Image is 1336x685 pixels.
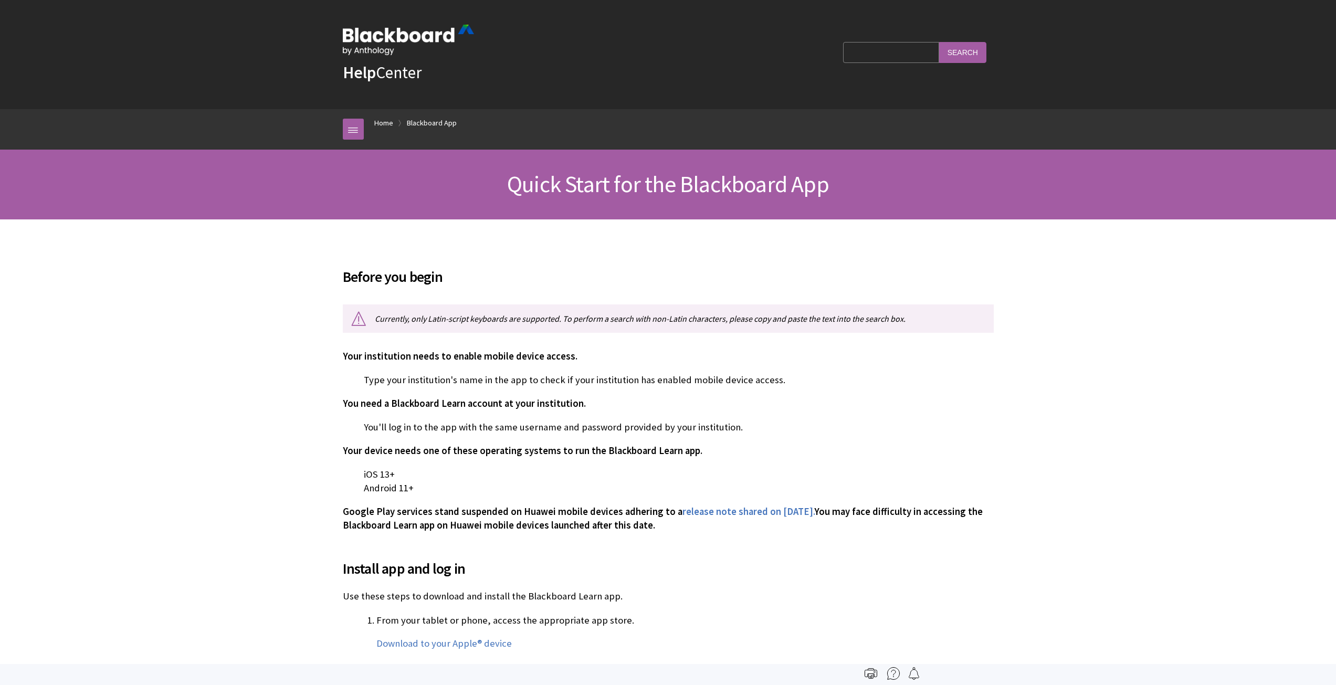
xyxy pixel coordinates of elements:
[343,62,376,83] strong: Help
[343,468,994,495] p: iOS 13+ Android 11+
[887,667,900,680] img: More help
[343,350,577,362] span: Your institution needs to enable mobile device access.
[343,304,994,333] p: Currently, only Latin-script keyboards are supported. To perform a search with non-Latin characte...
[376,614,994,627] p: From your tablet or phone, access the appropriate app store.
[343,397,586,409] span: You need a Blackboard Learn account at your institution.
[376,637,512,650] a: Download to your Apple® device
[343,505,983,531] span: You may face difficulty in accessing the Blackboard Learn app on Huawei mobile devices launched a...
[343,62,422,83] a: HelpCenter
[682,505,814,518] span: release note shared on [DATE].
[343,25,474,55] img: Blackboard by Anthology
[343,373,994,387] p: Type your institution's name in the app to check if your institution has enabled mobile device ac...
[343,589,994,603] p: Use these steps to download and install the Blackboard Learn app.
[343,445,702,457] span: Your device needs one of these operating systems to run the Blackboard Learn app.
[374,117,393,130] a: Home
[865,667,877,680] img: Print
[343,420,994,434] p: You'll log in to the app with the same username and password provided by your institution.
[343,266,994,288] span: Before you begin
[908,667,920,680] img: Follow this page
[507,170,829,198] span: Quick Start for the Blackboard App
[939,42,986,62] input: Search
[343,505,682,518] span: Google Play services stand suspended on Huawei mobile devices adhering to a
[682,505,814,518] a: release note shared on [DATE].
[343,557,994,579] span: Install app and log in
[407,117,457,130] a: Blackboard App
